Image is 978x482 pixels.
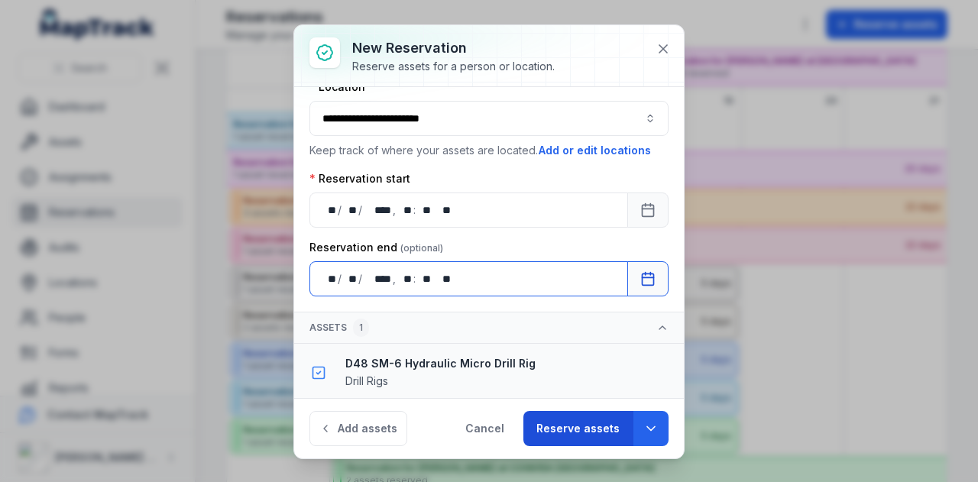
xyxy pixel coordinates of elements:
[322,202,338,218] div: day,
[397,271,413,286] div: hour,
[417,202,432,218] div: minute,
[338,202,343,218] div: /
[345,356,671,371] strong: D48 SM-6 Hydraulic Micro Drill Rig
[294,312,684,344] button: Assets1
[343,202,358,218] div: month,
[309,171,410,186] label: Reservation start
[338,271,343,286] div: /
[436,202,452,218] div: am/pm,
[397,202,413,218] div: hour,
[538,142,652,159] button: Add or edit locations
[417,271,432,286] div: minute,
[309,240,443,255] label: Reservation end
[358,202,364,218] div: /
[345,374,388,387] span: Drill Rigs
[452,411,517,446] button: Cancel
[436,271,452,286] div: am/pm,
[309,319,369,337] span: Assets
[353,319,369,337] div: 1
[393,202,397,218] div: ,
[358,271,364,286] div: /
[309,142,669,159] p: Keep track of where your assets are located.
[364,271,393,286] div: year,
[523,411,633,446] button: Reserve assets
[309,411,407,446] button: Add assets
[352,37,555,59] h3: New reservation
[343,271,358,286] div: month,
[413,202,417,218] div: :
[393,271,397,286] div: ,
[627,192,669,228] button: Calendar
[413,271,417,286] div: :
[322,271,338,286] div: day,
[627,261,669,296] button: Calendar
[309,79,365,95] label: Location
[364,202,393,218] div: year,
[352,59,555,74] div: Reserve assets for a person or location.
